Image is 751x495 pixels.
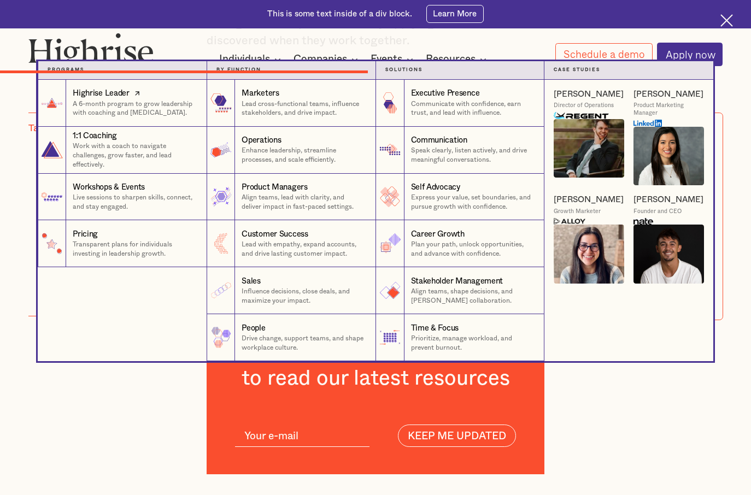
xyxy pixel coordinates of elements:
p: Align teams, shape decisions, and [PERSON_NAME] collaboration. [411,287,535,305]
strong: Case Studies [554,67,600,72]
p: Prioritize, manage workload, and prevent burnout. [411,334,535,352]
div: Individuals [219,53,284,66]
div: Product Marketing Manager [633,102,704,117]
p: Enhance leadership, streamline processes, and scale efficiently. [242,146,366,164]
a: Executive PresenceCommunicate with confidence, earn trust, and lead with influence. [375,80,544,127]
strong: Solutions [385,67,423,72]
a: MarketersLead cross-functional teams, influence stakeholders, and drive impact. [207,80,375,127]
div: Customer Success [242,229,308,240]
div: Self Advocacy [411,182,460,193]
a: [PERSON_NAME] [633,89,703,100]
input: Your e-mail [235,426,369,447]
p: Lead cross-functional teams, influence stakeholders, and drive impact. [242,99,366,118]
a: PricingTransparent plans for individuals investing in leadership growth. [38,220,207,267]
p: Transparent plans for individuals investing in leadership growth. [73,240,197,258]
div: Executive Presence [411,88,480,99]
a: SalesInfluence decisions, close deals, and maximize your impact. [207,267,375,314]
a: CommunicationSpeak clearly, listen actively, and drive meaningful conversations. [375,127,544,174]
div: Resources [426,53,490,66]
div: Founder and CEO [633,208,682,216]
div: Companies [294,53,361,66]
p: Plan your path, unlock opportunities, and advance with confidence. [411,240,535,258]
a: Highrise LeaderA 6-month program to grow leadership with coaching and [MEDICAL_DATA]. [38,80,207,127]
div: Companies [294,53,347,66]
div: This is some text inside of a div block. [267,9,412,20]
div: Individuals [219,53,270,66]
img: Highrise logo [28,33,154,70]
p: Live sessions to sharpen skills, connect, and stay engaged. [73,193,197,211]
input: KEEP ME UPDATED [398,425,516,446]
div: Pricing [73,229,98,240]
img: Cross icon [720,14,733,27]
div: People [242,323,265,334]
div: Events [371,53,402,66]
div: Director of Operations [554,102,614,110]
form: current-ascender-article-subscribe-form [235,425,516,446]
p: Lead with empathy, expand accounts, and drive lasting customer impact. [242,240,366,258]
p: Communicate with confidence, earn trust, and lead with influence. [411,99,535,118]
div: Events [371,53,416,66]
div: Communication [411,135,467,146]
a: Schedule a demo [555,43,653,66]
a: PeopleDrive change, support teams, and shape workplace culture. [207,314,375,361]
p: Influence decisions, close deals, and maximize your impact. [242,287,366,305]
a: Customer SuccessLead with empathy, expand accounts, and drive lasting customer impact. [207,220,375,267]
div: Sales [242,276,261,287]
a: OperationsEnhance leadership, streamline processes, and scale efficiently. [207,127,375,174]
div: Growth Marketer [554,208,601,216]
p: Drive change, support teams, and shape workplace culture. [242,334,366,352]
div: Marketers [242,88,279,99]
a: Time & FocusPrioritize, manage workload, and prevent burnout. [375,314,544,361]
a: [PERSON_NAME] [633,195,703,205]
div: Resources [426,53,476,66]
a: [PERSON_NAME] [554,89,624,100]
p: Work with a coach to navigate challenges, grow faster, and lead effectively. [73,142,197,169]
p: Speak clearly, listen actively, and drive meaningful conversations. [411,146,535,164]
div: Time & Focus [411,323,459,334]
p: A 6-month program to grow leadership with coaching and [MEDICAL_DATA]. [73,99,197,118]
p: Align teams, lead with clarity, and deliver impact in fast-paced settings. [242,193,366,211]
div: Operations [242,135,281,146]
a: Product ManagersAlign teams, lead with clarity, and deliver impact in fast-paced settings. [207,174,375,221]
div: Product Managers [242,182,307,193]
a: Self AdvocacyExpress your value, set boundaries, and pursue growth with confidence. [375,174,544,221]
strong: by function [216,67,261,72]
a: Workshops & EventsLive sessions to sharpen skills, connect, and stay engaged. [38,174,207,221]
strong: Programs [48,67,84,72]
a: Apply now [657,43,723,66]
div: 1:1 Coaching [73,131,117,142]
a: 1:1 CoachingWork with a coach to navigate challenges, grow faster, and lead effectively. [38,127,207,174]
div: Career Growth [411,229,465,240]
a: Learn More [426,5,483,23]
p: Express your value, set boundaries, and pursue growth with confidence. [411,193,535,211]
div: Workshops & Events [73,182,145,193]
div: Highrise Leader [73,88,130,99]
a: Career GrowthPlan your path, unlock opportunities, and advance with confidence. [375,220,544,267]
div: Stakeholder Management [411,276,503,287]
a: Stakeholder ManagementAlign teams, shape decisions, and [PERSON_NAME] collaboration. [375,267,544,314]
a: [PERSON_NAME] [554,195,624,205]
